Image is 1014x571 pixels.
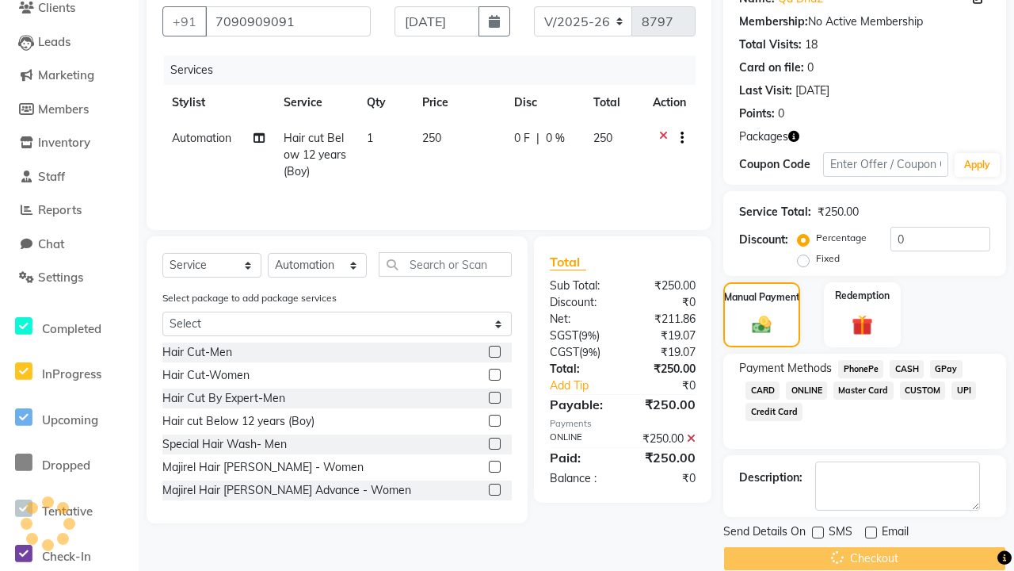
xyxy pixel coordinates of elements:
th: Qty [357,85,413,121]
span: 9% [582,346,597,358]
img: _gift.svg [845,312,879,338]
div: Services [164,56,707,85]
div: Discount: [538,294,623,311]
span: Email [882,523,909,543]
a: Leads [4,33,135,52]
input: Enter Offer / Coupon Code [823,152,948,177]
div: ONLINE [538,431,623,447]
th: Total [584,85,644,121]
img: _cash.svg [746,314,777,336]
span: Packages [739,128,788,145]
div: Coupon Code [739,156,823,173]
th: Service [274,85,357,121]
span: Send Details On [723,523,806,543]
span: Payment Methods [739,360,832,377]
div: Hair Cut By Expert-Men [162,390,285,407]
div: Discount: [739,232,788,248]
div: Total: [538,361,623,377]
span: Settings [38,270,83,285]
div: Net: [538,311,623,328]
span: PhonePe [838,360,883,378]
span: 1 [367,131,373,145]
th: Disc [505,85,584,121]
button: Apply [955,153,1000,177]
a: Inventory [4,134,135,152]
div: Hair cut Below 12 years (Boy) [162,413,314,430]
th: Price [413,85,505,121]
input: Search by Name/Mobile/Email/Code [205,6,371,36]
span: 250 [422,131,441,145]
span: 0 % [546,130,565,147]
label: Manual Payment [724,290,800,305]
label: Fixed [816,251,840,266]
a: Marketing [4,67,135,85]
span: CARD [745,381,780,400]
div: ₹0 [623,294,707,311]
span: CASH [890,360,924,378]
span: UPI [951,381,976,400]
div: No Active Membership [739,13,990,30]
span: Hair cut Below 12 years (Boy) [284,131,346,178]
div: Total Visits: [739,36,802,53]
div: Special Hair Wash- Men [162,436,287,453]
span: CUSTOM [900,381,946,400]
div: Points: [739,105,775,122]
span: Leads [38,34,71,49]
span: Credit Card [745,403,802,421]
div: Majirel Hair [PERSON_NAME] Advance - Women [162,482,411,499]
label: Redemption [835,289,890,303]
div: ₹0 [623,470,707,487]
span: Inventory [38,135,90,150]
div: Balance : [538,470,623,487]
a: Settings [4,269,135,287]
th: Stylist [162,85,274,121]
div: 18 [805,36,818,53]
span: Completed [42,321,101,336]
div: ₹250.00 [623,448,707,467]
div: Payments [550,417,696,431]
div: ₹250.00 [623,278,707,294]
div: ₹250.00 [623,431,707,447]
div: Paid: [538,448,623,467]
a: Chat [4,236,135,254]
span: 250 [593,131,612,145]
div: Payable: [538,395,623,414]
a: Reports [4,201,135,220]
span: Members [38,102,89,117]
div: ₹19.07 [623,344,707,361]
div: Hair Cut-Men [162,344,232,361]
span: Check-In [42,549,91,564]
div: Membership: [739,13,808,30]
a: Add Tip [538,377,637,394]
span: Total [550,254,586,270]
span: 0 F [514,130,530,147]
div: ₹211.86 [623,311,707,328]
span: Automation [172,131,231,145]
span: InProgress [42,366,101,381]
div: Hair Cut-Women [162,367,250,384]
div: Service Total: [739,204,811,220]
div: ₹0 [637,377,707,394]
div: [DATE] [795,82,829,99]
div: ( ) [538,328,623,344]
th: Action [643,85,696,121]
span: 9% [581,329,597,342]
span: Upcoming [42,412,98,427]
div: ₹250.00 [818,204,859,220]
a: Staff [4,168,135,186]
div: ₹250.00 [623,395,707,414]
div: 0 [778,105,784,122]
input: Search or Scan [379,252,512,277]
span: SGST [550,328,578,343]
div: ( ) [538,344,623,361]
span: ONLINE [786,381,827,400]
label: Percentage [816,231,867,245]
div: Majirel Hair [PERSON_NAME] - Women [162,459,364,476]
span: Master Card [833,381,894,400]
div: ₹19.07 [623,328,707,344]
span: Staff [38,169,65,184]
label: Select package to add package services [162,291,337,305]
span: Dropped [42,458,90,473]
a: Members [4,101,135,119]
button: +91 [162,6,207,36]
